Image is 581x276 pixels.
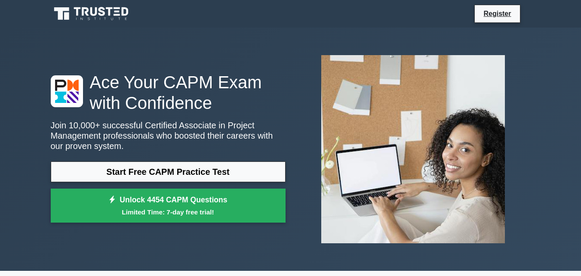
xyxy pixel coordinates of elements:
[51,72,286,113] h1: Ace Your CAPM Exam with Confidence
[51,161,286,182] a: Start Free CAPM Practice Test
[51,189,286,223] a: Unlock 4454 CAPM QuestionsLimited Time: 7-day free trial!
[478,8,516,19] a: Register
[51,120,286,151] p: Join 10,000+ successful Certified Associate in Project Management professionals who boosted their...
[61,207,275,217] small: Limited Time: 7-day free trial!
